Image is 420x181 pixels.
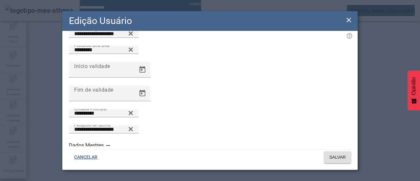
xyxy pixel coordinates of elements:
[74,154,97,160] font: CANCELAR
[74,63,110,69] font: Início validade
[329,155,346,160] font: SALVAR
[324,151,351,163] button: SALVAR
[69,151,103,163] button: CANCELAR
[74,46,133,54] input: Número
[411,77,416,95] font: Opinião
[74,43,110,48] font: Procurou uma área
[74,109,133,117] input: Número
[74,86,114,93] font: Fim de validade
[69,142,104,148] font: Dados Mestres
[74,106,107,111] font: Unidade Principal
[74,125,133,133] input: Número
[74,123,111,127] font: Pesquisa de idioma
[74,30,133,38] input: Número
[69,15,132,26] font: Edição Usuário
[135,62,150,78] button: Calendário aberto
[74,27,105,32] font: Procurou o perfil
[135,85,150,101] button: Calendário aberto
[408,71,420,110] button: Feedback - Mostrar pesquisa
